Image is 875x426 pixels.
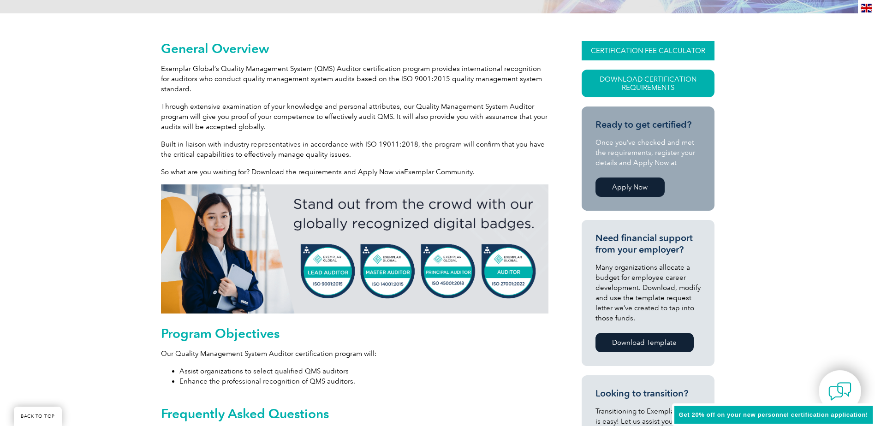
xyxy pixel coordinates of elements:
[161,406,548,421] h2: Frequently Asked Questions
[161,41,548,56] h2: General Overview
[595,388,701,399] h3: Looking to transition?
[595,333,694,352] a: Download Template
[595,177,665,197] a: Apply Now
[161,64,548,94] p: Exemplar Global’s Quality Management System (QMS) Auditor certification program provides internat...
[179,366,548,376] li: Assist organizations to select qualified QMS auditors
[595,262,701,323] p: Many organizations allocate a budget for employee career development. Download, modify and use th...
[595,119,701,130] h3: Ready to get certified?
[161,326,548,341] h2: Program Objectives
[595,232,701,255] h3: Need financial support from your employer?
[679,411,868,418] span: Get 20% off on your new personnel certification application!
[161,167,548,177] p: So what are you waiting for? Download the requirements and Apply Now via .
[161,349,548,359] p: Our Quality Management System Auditor certification program will:
[828,380,851,403] img: contact-chat.png
[582,70,714,97] a: Download Certification Requirements
[404,168,473,176] a: Exemplar Community
[161,139,548,160] p: Built in liaison with industry representatives in accordance with ISO 19011:2018, the program wil...
[582,41,714,60] a: CERTIFICATION FEE CALCULATOR
[161,101,548,132] p: Through extensive examination of your knowledge and personal attributes, our Quality Management S...
[861,4,872,12] img: en
[14,407,62,426] a: BACK TO TOP
[595,137,701,168] p: Once you’ve checked and met the requirements, register your details and Apply Now at
[161,184,548,314] img: badges
[179,376,548,386] li: Enhance the professional recognition of QMS auditors.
